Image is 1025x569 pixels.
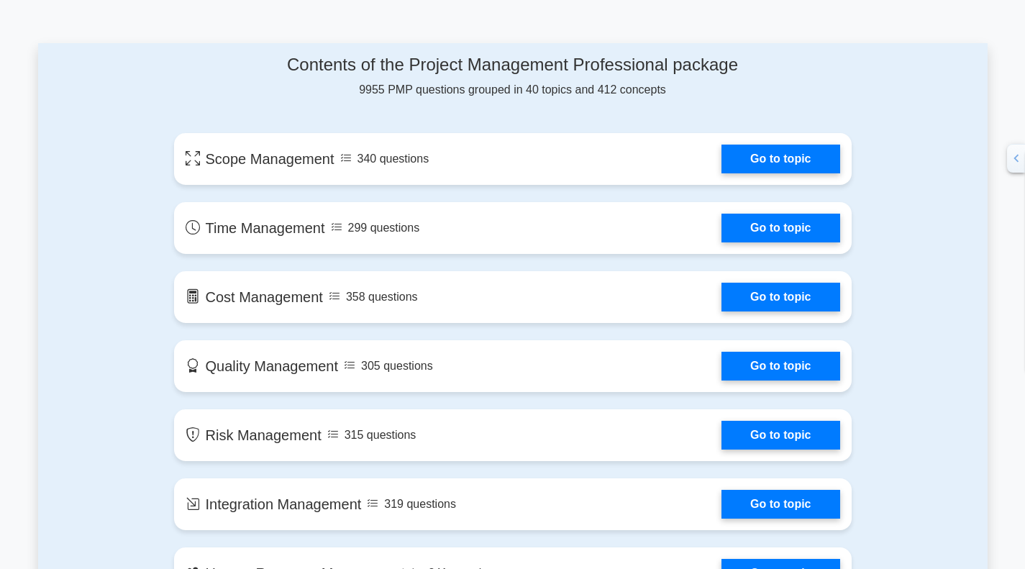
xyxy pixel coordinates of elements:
a: Go to topic [721,352,839,381]
a: Go to topic [721,490,839,519]
h4: Contents of the Project Management Professional package [174,55,852,76]
a: Go to topic [721,283,839,311]
a: Go to topic [721,145,839,173]
div: 9955 PMP questions grouped in 40 topics and 412 concepts [174,55,852,99]
a: Go to topic [721,214,839,242]
a: Go to topic [721,421,839,450]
